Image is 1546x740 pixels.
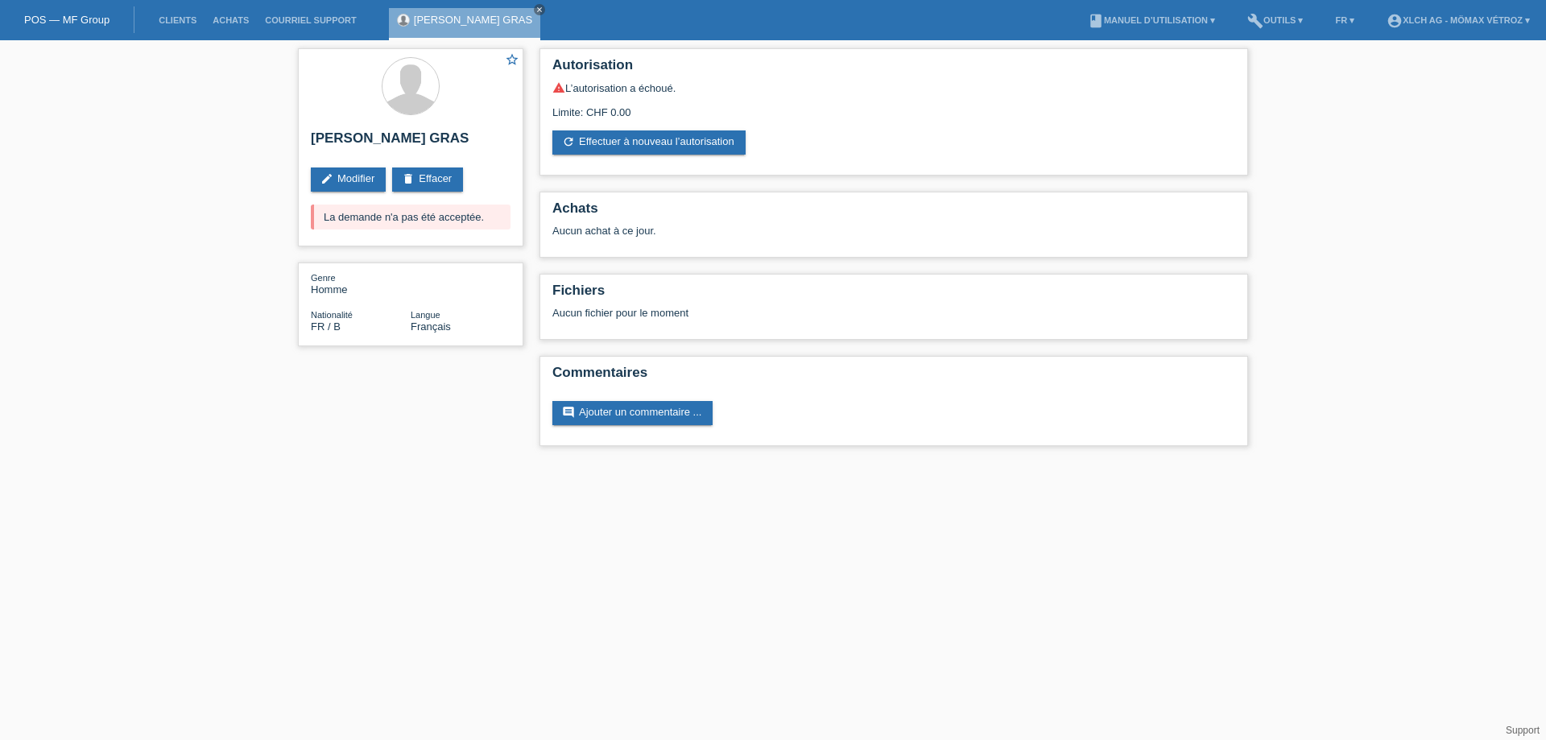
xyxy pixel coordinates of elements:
i: comment [562,406,575,419]
a: account_circleXLCH AG - Mömax Vétroz ▾ [1379,15,1538,25]
div: La demande n'a pas été acceptée. [311,205,511,229]
h2: [PERSON_NAME] GRAS [311,130,511,155]
h2: Autorisation [552,57,1235,81]
div: Aucun achat à ce jour. [552,225,1235,249]
span: Français [411,320,451,333]
i: edit [320,172,333,185]
a: editModifier [311,167,386,192]
div: Aucun fichier pour le moment [552,307,1044,319]
div: L’autorisation a échoué. [552,81,1235,94]
i: warning [552,81,565,94]
a: FR ▾ [1328,15,1363,25]
div: Limite: CHF 0.00 [552,94,1235,118]
a: POS — MF Group [24,14,110,26]
a: Support [1506,725,1540,736]
h2: Fichiers [552,283,1235,307]
a: Clients [151,15,205,25]
i: delete [402,172,415,185]
span: Genre [311,273,336,283]
a: buildOutils ▾ [1239,15,1311,25]
div: Homme [311,271,411,296]
i: star_border [505,52,519,67]
a: Courriel Support [257,15,364,25]
a: refreshEffectuer à nouveau l’autorisation [552,130,746,155]
h2: Achats [552,201,1235,225]
span: Nationalité [311,310,353,320]
a: deleteEffacer [392,167,463,192]
a: [PERSON_NAME] GRAS [414,14,532,26]
a: bookManuel d’utilisation ▾ [1080,15,1223,25]
i: close [535,6,544,14]
span: France / B / 07.01.2025 [311,320,341,333]
i: build [1247,13,1263,29]
a: commentAjouter un commentaire ... [552,401,713,425]
span: Langue [411,310,440,320]
a: star_border [505,52,519,69]
h2: Commentaires [552,365,1235,389]
a: close [534,4,545,15]
i: book [1088,13,1104,29]
a: Achats [205,15,257,25]
i: account_circle [1387,13,1403,29]
i: refresh [562,135,575,148]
